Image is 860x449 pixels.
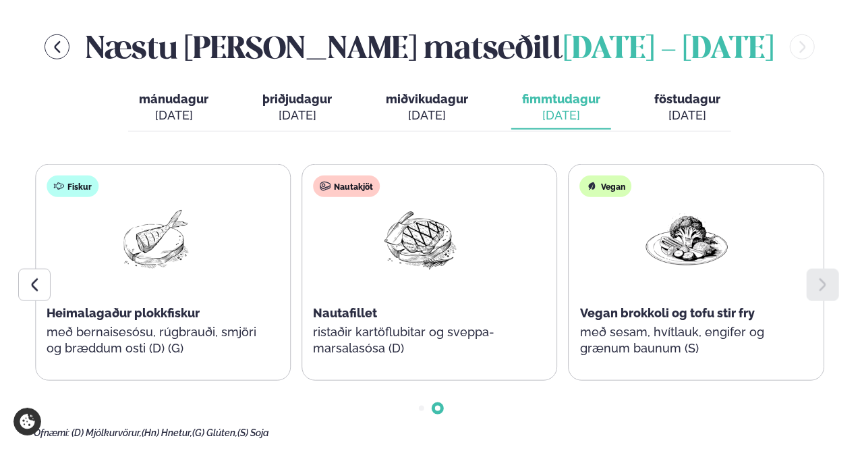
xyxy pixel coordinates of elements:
[13,408,41,435] a: Cookie settings
[45,34,69,59] button: menu-btn-left
[192,427,237,438] span: (G) Glúten,
[47,306,200,320] span: Heimalagaður plokkfiskur
[252,86,343,130] button: þriðjudagur [DATE]
[142,427,192,438] span: (Hn) Hnetur,
[580,324,795,356] p: með sesam, hvítlauk, engifer og grænum baunum (S)
[654,107,720,124] div: [DATE]
[237,427,269,438] span: (S) Soja
[53,181,64,192] img: fish.svg
[563,35,774,65] span: [DATE] - [DATE]
[522,107,600,124] div: [DATE]
[139,107,208,124] div: [DATE]
[580,306,755,320] span: Vegan brokkoli og tofu stir fry
[139,92,208,106] span: mánudagur
[644,208,730,271] img: Vegan.png
[511,86,611,130] button: fimmtudagur [DATE]
[654,92,720,106] span: föstudagur
[419,406,424,411] span: Go to slide 1
[375,86,479,130] button: miðvikudagur [DATE]
[262,107,332,124] div: [DATE]
[643,86,731,130] button: föstudagur [DATE]
[522,92,600,106] span: fimmtudagur
[386,92,468,106] span: miðvikudagur
[313,306,377,320] span: Nautafillet
[587,181,598,192] img: Vegan.svg
[320,181,331,192] img: beef.svg
[580,176,632,197] div: Vegan
[377,208,463,271] img: Beef-Meat.png
[262,92,332,106] span: þriðjudagur
[71,427,142,438] span: (D) Mjólkurvörur,
[435,406,440,411] span: Go to slide 2
[47,324,261,356] p: með bernaisesósu, rúgbrauði, smjöri og bræddum osti (D) (G)
[313,324,527,356] p: ristaðir kartöflubitar og sveppa- marsalasósa (D)
[386,107,468,124] div: [DATE]
[47,176,98,197] div: Fiskur
[128,86,219,130] button: mánudagur [DATE]
[790,34,815,59] button: menu-btn-right
[86,25,774,69] h2: Næstu [PERSON_NAME] matseðill
[34,427,69,438] span: Ofnæmi:
[313,176,380,197] div: Nautakjöt
[111,208,197,271] img: Fish.png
